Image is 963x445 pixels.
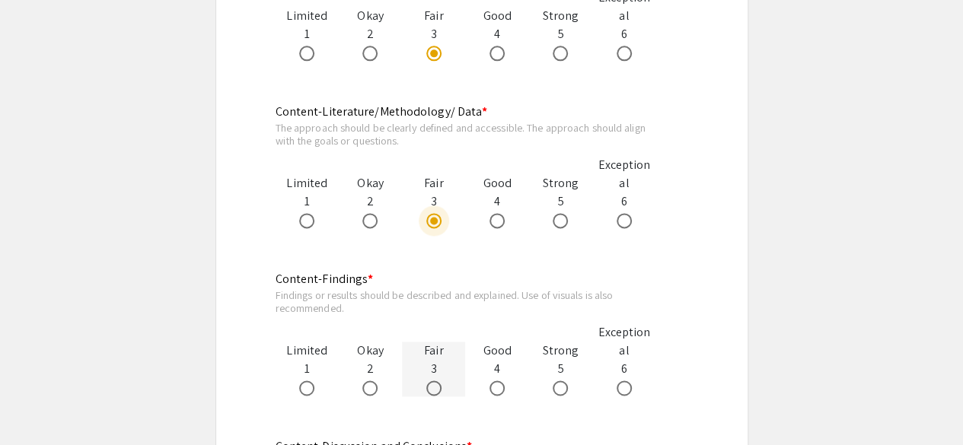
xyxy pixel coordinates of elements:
div: Fair [402,174,465,192]
div: 1 [276,174,339,229]
div: 3 [402,174,465,229]
div: 2 [339,342,402,396]
div: Fair [402,7,465,25]
div: Good [465,174,528,192]
div: Fair [402,342,465,360]
div: Strong [529,7,592,25]
div: The approach should be clearly defined and accessible. The approach should align with the goals o... [276,121,656,148]
div: Findings or results should be described and explained. Use of visuals is also recommended. [276,288,656,315]
div: 3 [402,7,465,62]
div: 6 [592,156,655,229]
div: 4 [465,342,528,396]
div: 4 [465,174,528,229]
div: 2 [339,174,402,229]
div: 6 [592,323,655,396]
div: Exceptional [592,156,655,192]
div: 4 [465,7,528,62]
div: Limited [276,342,339,360]
div: 2 [339,7,402,62]
div: 3 [402,342,465,396]
div: 1 [276,7,339,62]
iframe: Chat [11,377,65,434]
div: Okay [339,174,402,192]
div: Limited [276,7,339,25]
div: 5 [529,342,592,396]
div: Good [465,7,528,25]
div: Okay [339,7,402,25]
div: Limited [276,174,339,192]
div: Strong [529,342,592,360]
mat-label: Content-Literature/Methodology/ Data [276,103,488,119]
div: 1 [276,342,339,396]
div: Exceptional [592,323,655,360]
div: 5 [529,7,592,62]
div: Okay [339,342,402,360]
div: Strong [529,174,592,192]
div: Good [465,342,528,360]
mat-label: Content-Findings [276,271,374,287]
div: 5 [529,174,592,229]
